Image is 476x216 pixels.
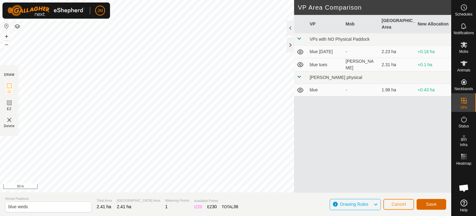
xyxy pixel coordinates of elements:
th: [GEOGRAPHIC_DATA] Area [379,15,415,33]
h2: VP Area Comparison [298,4,451,11]
button: – [3,41,10,48]
span: Available Points [194,198,238,204]
button: Cancel [383,199,414,210]
span: Notifications [454,31,474,35]
div: TOTAL [222,204,238,210]
a: Contact Us [232,184,250,190]
td: +0.18 ha [415,46,451,58]
span: Schedules [455,12,472,16]
span: Help [460,208,468,212]
span: Drawing Rules [340,202,368,207]
span: 20 [197,204,202,209]
button: Map Layers [14,23,21,30]
td: +0.43 ha [415,84,451,96]
span: VPs [460,106,467,109]
div: IZ [194,204,202,210]
span: Save [426,202,437,207]
a: Privacy Policy [201,184,224,190]
td: blue [307,84,343,96]
span: [GEOGRAPHIC_DATA] Area [117,198,160,203]
div: DRAW [4,72,15,77]
td: +0.1 ha [415,58,451,71]
span: Delete [4,124,15,128]
span: 2.41 ha [97,204,111,209]
span: Mobs [459,50,468,53]
div: Open chat [455,179,473,197]
button: Reset Map [3,22,10,30]
span: 36 [233,204,238,209]
th: VP [307,15,343,33]
span: Virtual Paddock [5,196,92,201]
span: Animals [457,68,470,72]
span: Status [458,124,469,128]
span: Infra [460,143,467,147]
td: blue tues [307,58,343,71]
th: Mob [343,15,379,33]
span: IZ [8,90,11,94]
span: VPs with NO Physical Paddock [310,37,370,42]
span: 30 [212,204,217,209]
span: 1 [165,204,168,209]
button: Save [416,199,446,210]
span: Watering Points [165,198,189,203]
span: Cancel [391,202,406,207]
a: Help [452,197,476,214]
td: 2.31 ha [379,58,415,71]
span: Heatmap [456,162,471,165]
span: EZ [7,107,12,111]
img: VP [6,116,13,124]
th: New Allocation [415,15,451,33]
button: + [3,33,10,40]
td: 2.23 ha [379,46,415,58]
span: 2.41 ha [117,204,131,209]
img: Gallagher Logo [7,5,85,16]
div: EZ [207,204,217,210]
span: JM [97,7,103,14]
span: Total Area [97,198,112,203]
div: [PERSON_NAME] [346,58,377,71]
span: [PERSON_NAME] physical [310,75,362,80]
span: Neckbands [454,87,473,91]
td: 1.98 ha [379,84,415,96]
div: - [346,48,377,55]
td: blue [DATE] [307,46,343,58]
div: - [346,87,377,93]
